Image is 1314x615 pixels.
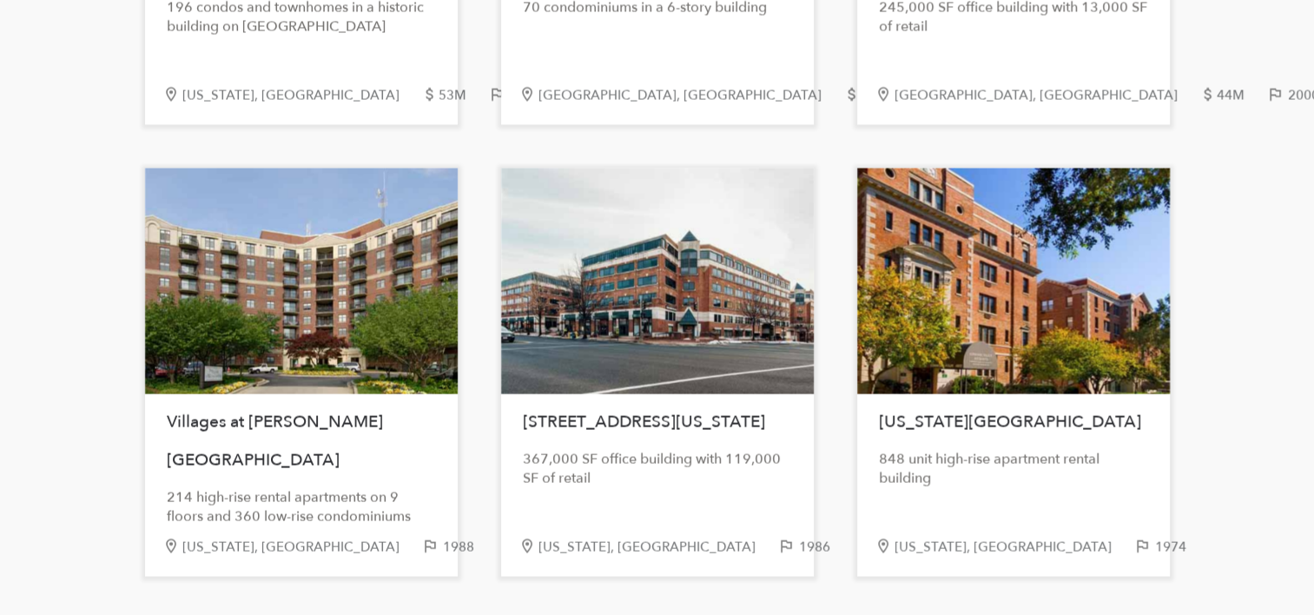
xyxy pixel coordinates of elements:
div: [US_STATE], [GEOGRAPHIC_DATA] [182,88,421,102]
div: 1988 [443,539,496,554]
h1: Villages at [PERSON_NAME][GEOGRAPHIC_DATA] [167,402,436,479]
div: 1986 [799,539,852,554]
h1: [US_STATE][GEOGRAPHIC_DATA] [879,402,1148,440]
div: 848 unit high-rise apartment rental building [879,449,1148,487]
div: [US_STATE], [GEOGRAPHIC_DATA] [895,539,1133,554]
div: [US_STATE], [GEOGRAPHIC_DATA] [538,539,777,554]
h1: [STREET_ADDRESS][US_STATE] [523,402,792,440]
div: 367,000 SF office building with 119,000 SF of retail [523,449,792,487]
div: [GEOGRAPHIC_DATA], [GEOGRAPHIC_DATA] [538,88,843,102]
div: [US_STATE], [GEOGRAPHIC_DATA] [182,539,421,554]
div: 44M [1217,88,1266,102]
div: 1974 [1155,539,1208,554]
div: 53M [439,88,488,102]
div: 214 high-rise rental apartments on 9 floors and 360 low-rise condominiums [167,487,436,526]
div: [GEOGRAPHIC_DATA], [GEOGRAPHIC_DATA] [895,88,1199,102]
